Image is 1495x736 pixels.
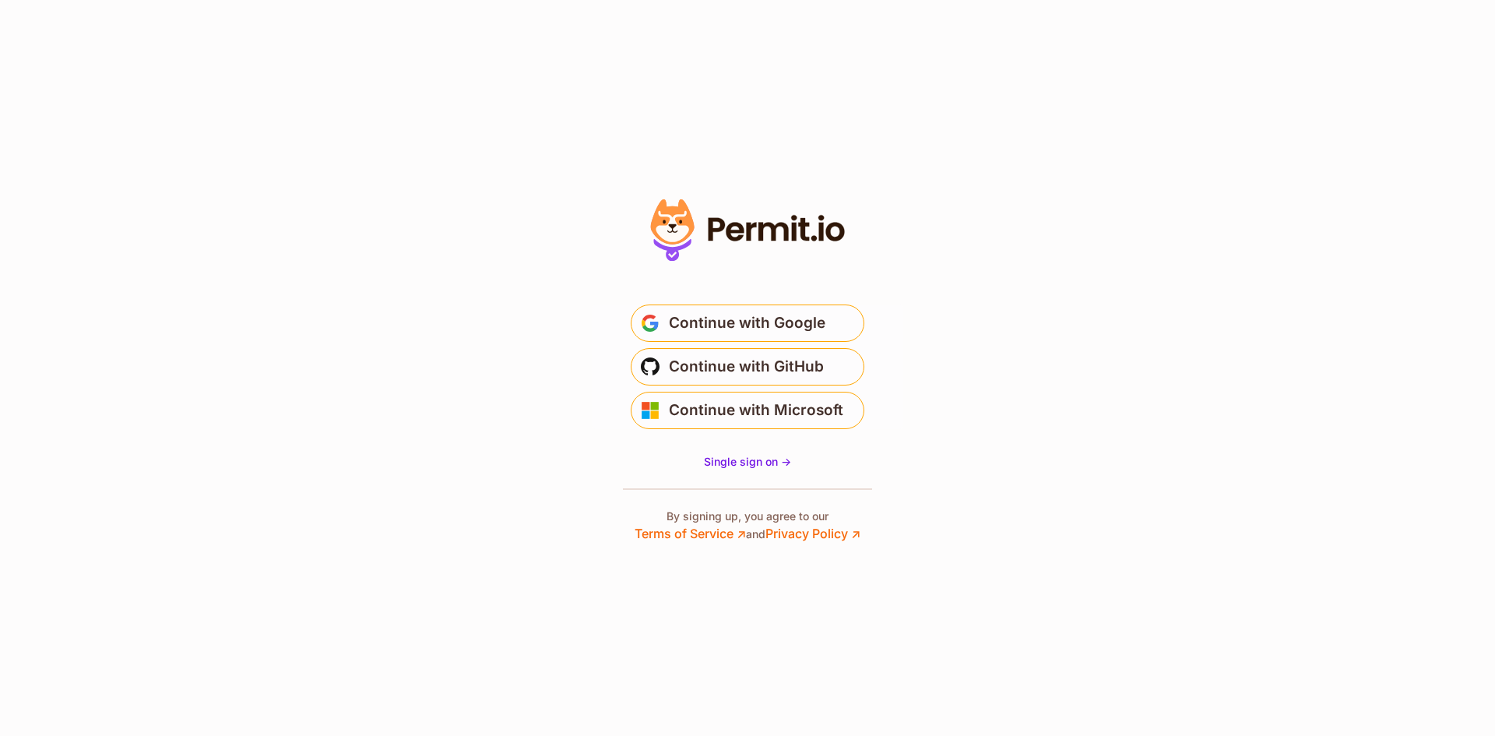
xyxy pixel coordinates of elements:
span: Continue with Google [669,311,825,336]
button: Continue with Microsoft [631,392,864,429]
span: Continue with Microsoft [669,398,843,423]
a: Terms of Service ↗ [635,526,746,541]
p: By signing up, you agree to our and [635,509,860,543]
button: Continue with GitHub [631,348,864,386]
span: Single sign on -> [704,455,791,468]
a: Privacy Policy ↗ [765,526,860,541]
a: Single sign on -> [704,454,791,470]
span: Continue with GitHub [669,354,824,379]
button: Continue with Google [631,305,864,342]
